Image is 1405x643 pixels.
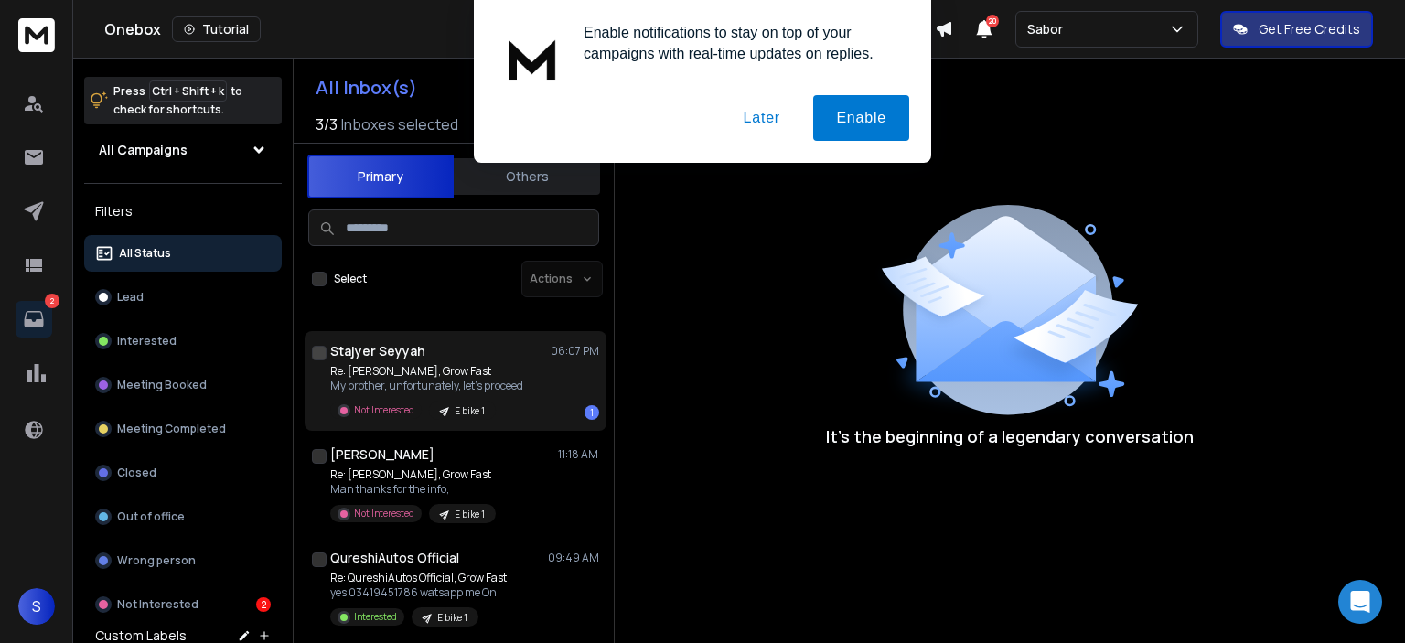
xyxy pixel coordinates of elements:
p: Re: [PERSON_NAME], Grow Fast [330,467,496,482]
div: Open Intercom Messenger [1338,580,1382,624]
p: Not Interested [354,403,414,417]
p: Meeting Booked [117,378,207,392]
label: Select [334,272,367,286]
p: Lead [117,290,144,305]
button: S [18,588,55,625]
h1: [PERSON_NAME] [330,445,434,464]
h1: Stajyer Seyyah [330,342,425,360]
p: Not Interested [117,597,198,612]
p: Interested [117,334,177,348]
p: E bike 1 [437,611,467,625]
div: Enable notifications to stay on top of your campaigns with real-time updates on replies. [569,22,909,64]
button: Not Interested2 [84,586,282,623]
p: Re: QureshiAutos Official, Grow Fast [330,571,507,585]
h3: Filters [84,198,282,224]
p: Interested [354,610,397,624]
p: My brother, unfortunately, let's proceed [330,379,523,393]
p: Not Interested [354,507,414,520]
h1: QureshiAutos Official [330,549,459,567]
p: Closed [117,466,156,480]
a: 2 [16,301,52,338]
button: Closed [84,455,282,491]
button: Others [454,156,600,197]
p: It’s the beginning of a legendary conversation [826,423,1194,449]
p: 11:18 AM [558,447,599,462]
p: Man thanks for the info, [330,482,496,497]
p: Out of office [117,509,185,524]
p: Re: [PERSON_NAME], Grow Fast [330,364,523,379]
p: Wrong person [117,553,196,568]
button: Enable [813,95,909,141]
button: Wrong person [84,542,282,579]
p: 06:07 PM [551,344,599,359]
p: Meeting Completed [117,422,226,436]
p: E bike 1 [455,404,485,418]
button: Meeting Booked [84,367,282,403]
button: Primary [307,155,454,198]
button: Meeting Completed [84,411,282,447]
p: 09:49 AM [548,551,599,565]
p: yes 03419451786 watsapp me On [330,585,507,600]
div: 2 [256,597,271,612]
p: All Status [119,246,171,261]
button: Interested [84,323,282,359]
img: notification icon [496,22,569,95]
button: Lead [84,279,282,316]
div: 1 [585,405,599,420]
button: All Status [84,235,282,272]
p: 2 [45,294,59,308]
button: Later [720,95,802,141]
p: E bike 1 [455,508,485,521]
button: Out of office [84,498,282,535]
